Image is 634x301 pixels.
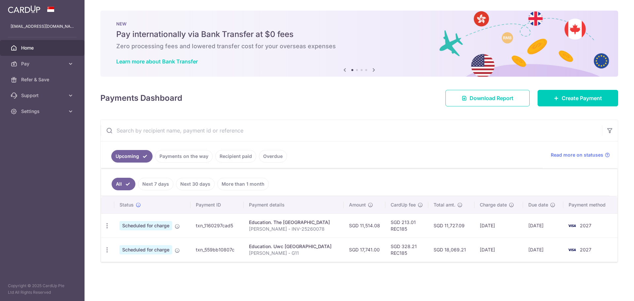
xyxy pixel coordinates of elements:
a: Overdue [259,150,287,163]
td: SGD 17,741.00 [344,238,385,262]
span: Status [120,202,134,208]
span: Scheduled for charge [120,221,172,230]
span: Pay [21,60,65,67]
img: Bank transfer banner [100,11,618,77]
td: SGD 11,727.09 [428,213,475,238]
td: [DATE] [475,238,523,262]
td: [DATE] [523,238,564,262]
a: More than 1 month [217,178,269,190]
span: 2027 [580,247,591,252]
span: Charge date [480,202,507,208]
th: Payment ID [191,196,243,213]
span: Total amt. [434,202,455,208]
span: CardUp fee [391,202,416,208]
span: Refer & Save [21,76,65,83]
th: Payment details [244,196,344,213]
img: CardUp [8,5,40,13]
td: SGD 328.21 REC185 [385,238,428,262]
a: All [112,178,135,190]
td: SGD 213.01 REC185 [385,213,428,238]
h6: Zero processing fees and lowered transfer cost for your overseas expenses [116,42,602,50]
span: Support [21,92,65,99]
a: Payments on the way [155,150,213,163]
th: Payment method [563,196,617,213]
a: Next 30 days [176,178,215,190]
div: Education. The [GEOGRAPHIC_DATA] [249,219,339,226]
p: [PERSON_NAME] - INV-25260078 [249,226,339,232]
div: Education. Uwc [GEOGRAPHIC_DATA] [249,243,339,250]
p: [EMAIL_ADDRESS][DOMAIN_NAME] [11,23,74,30]
td: [DATE] [523,213,564,238]
a: Upcoming [111,150,153,163]
a: Next 7 days [138,178,173,190]
span: Due date [528,202,548,208]
a: Recipient paid [215,150,256,163]
h5: Pay internationally via Bank Transfer at $0 fees [116,29,602,40]
h4: Payments Dashboard [100,92,182,104]
td: [DATE] [475,213,523,238]
span: Create Payment [562,94,602,102]
span: Read more on statuses [551,152,603,158]
span: Amount [349,202,366,208]
p: [PERSON_NAME] - G11 [249,250,339,256]
p: NEW [116,21,602,26]
a: Download Report [445,90,530,106]
input: Search by recipient name, payment id or reference [101,120,602,141]
span: 2027 [580,223,591,228]
a: Learn more about Bank Transfer [116,58,198,65]
td: SGD 18,069.21 [428,238,475,262]
td: SGD 11,514.08 [344,213,385,238]
span: Home [21,45,65,51]
a: Create Payment [538,90,618,106]
span: Download Report [470,94,513,102]
td: txn_1160297cad5 [191,213,243,238]
a: Read more on statuses [551,152,610,158]
img: Bank Card [565,246,579,254]
span: Scheduled for charge [120,245,172,254]
td: txn_559bb10807c [191,238,243,262]
span: Settings [21,108,65,115]
img: Bank Card [565,222,579,230]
